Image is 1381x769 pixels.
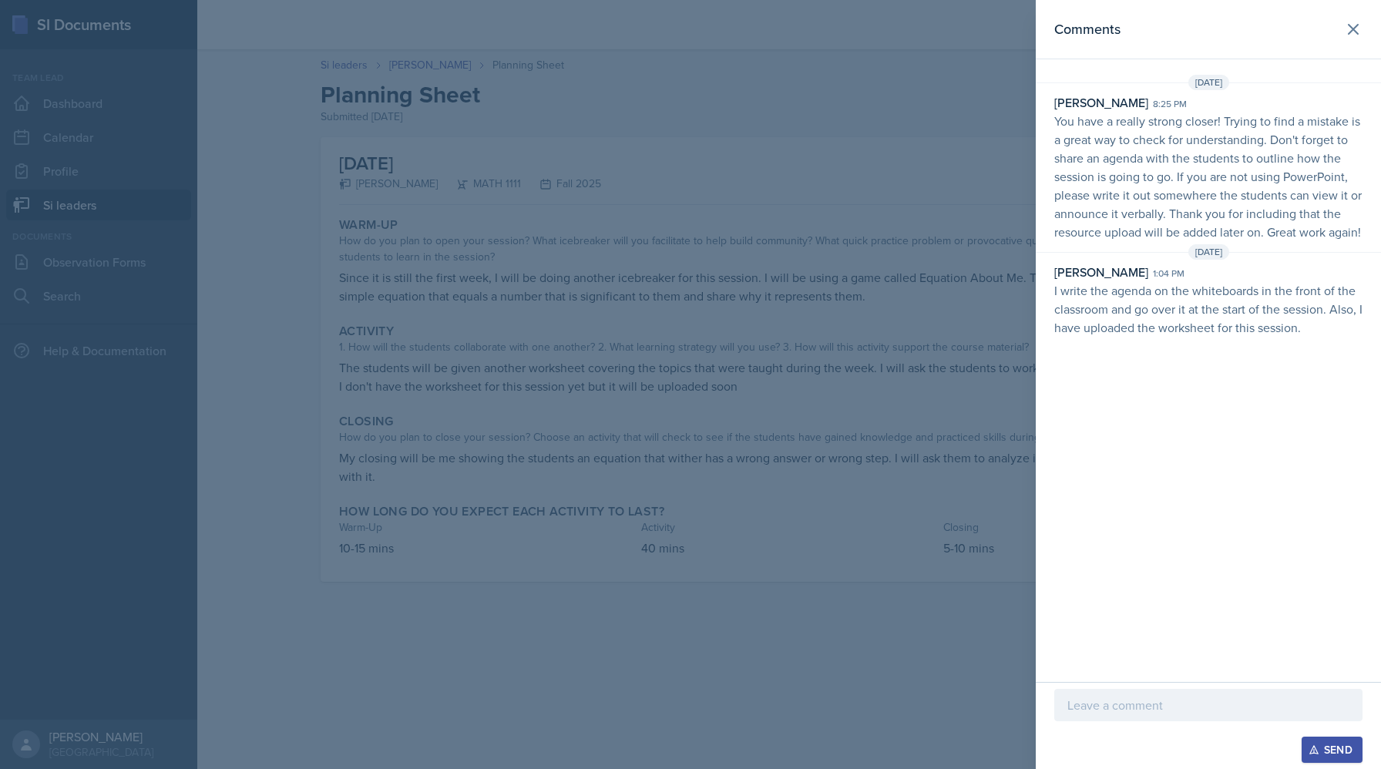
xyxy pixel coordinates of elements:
[1054,18,1121,40] h2: Comments
[1302,737,1363,763] button: Send
[1054,112,1363,241] p: You have a really strong closer! Trying to find a mistake is a great way to check for understandi...
[1153,97,1187,111] div: 8:25 pm
[1312,744,1352,756] div: Send
[1054,281,1363,337] p: I write the agenda on the whiteboards in the front of the classroom and go over it at the start o...
[1054,93,1148,112] div: [PERSON_NAME]
[1054,263,1148,281] div: [PERSON_NAME]
[1153,267,1184,280] div: 1:04 pm
[1188,244,1229,260] span: [DATE]
[1188,75,1229,90] span: [DATE]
